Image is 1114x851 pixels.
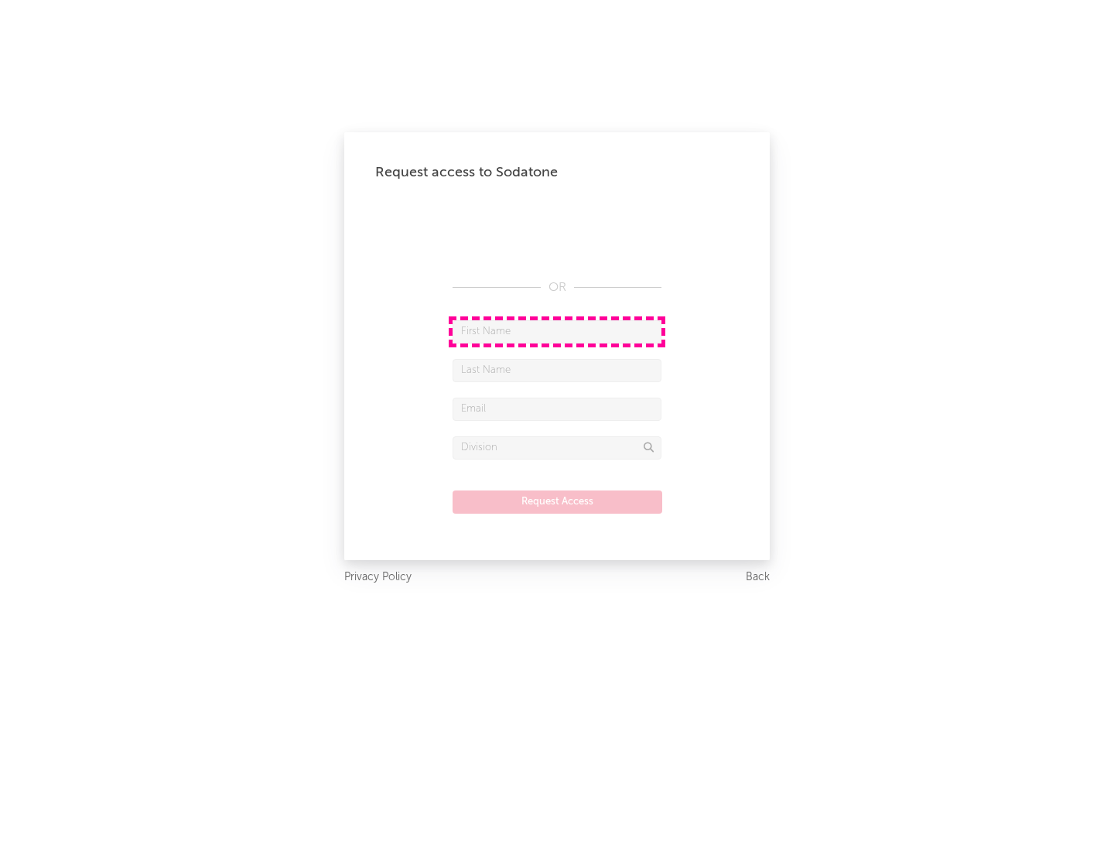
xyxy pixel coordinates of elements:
[453,359,661,382] input: Last Name
[453,436,661,460] input: Division
[453,398,661,421] input: Email
[453,320,661,343] input: First Name
[375,163,739,182] div: Request access to Sodatone
[344,568,412,587] a: Privacy Policy
[453,279,661,297] div: OR
[746,568,770,587] a: Back
[453,490,662,514] button: Request Access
